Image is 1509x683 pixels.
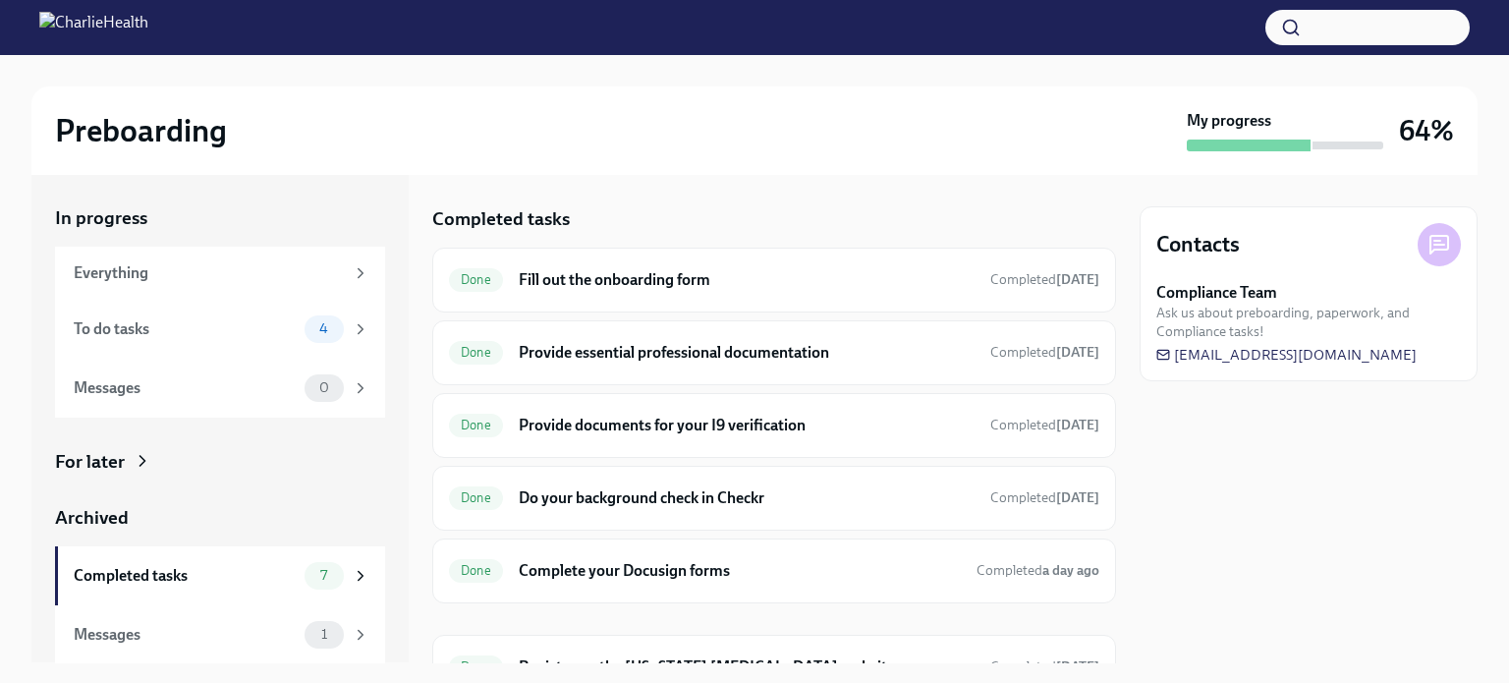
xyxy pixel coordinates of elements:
strong: [DATE] [1056,417,1099,433]
span: Ask us about preboarding, paperwork, and Compliance tasks! [1156,304,1461,341]
span: 4 [307,321,340,336]
h6: Complete your Docusign forms [519,560,961,582]
span: Done [449,345,503,360]
h2: Preboarding [55,111,227,150]
a: Messages1 [55,605,385,664]
span: August 27th, 2025 11:01 [977,561,1099,580]
span: Completed [990,658,1099,675]
a: DoneProvide essential professional documentationCompleted[DATE] [449,337,1099,369]
a: DoneComplete your Docusign formsCompleteda day ago [449,555,1099,587]
span: Done [449,563,503,578]
span: Done [449,272,503,287]
span: August 27th, 2025 13:50 [990,270,1099,289]
strong: Compliance Team [1156,282,1277,304]
span: Completed [990,344,1099,361]
span: 0 [307,380,341,395]
a: To do tasks4 [55,300,385,359]
span: August 27th, 2025 14:06 [990,416,1099,434]
span: Done [449,418,503,432]
span: Done [449,659,503,674]
strong: a day ago [1042,562,1099,579]
h3: 64% [1399,113,1454,148]
h6: Do your background check in Checkr [519,487,975,509]
span: Completed [990,489,1099,506]
span: August 27th, 2025 14:09 [990,488,1099,507]
strong: [DATE] [1056,271,1099,288]
h6: Fill out the onboarding form [519,269,975,291]
a: Completed tasks7 [55,546,385,605]
div: Messages [74,624,297,646]
h6: Register on the [US_STATE] [MEDICAL_DATA] website [519,656,975,678]
strong: My progress [1187,110,1271,132]
span: 7 [308,568,339,583]
img: CharlieHealth [39,12,148,43]
a: [EMAIL_ADDRESS][DOMAIN_NAME] [1156,345,1417,365]
h4: Contacts [1156,230,1240,259]
span: Completed [990,271,1099,288]
a: For later [55,449,385,475]
span: Completed [977,562,1099,579]
div: For later [55,449,125,475]
div: Completed tasks [74,565,297,587]
h5: Completed tasks [432,206,570,232]
a: Archived [55,505,385,531]
a: DoneProvide documents for your I9 verificationCompleted[DATE] [449,410,1099,441]
strong: [DATE] [1056,344,1099,361]
a: DoneFill out the onboarding formCompleted[DATE] [449,264,1099,296]
a: Everything [55,247,385,300]
span: August 27th, 2025 14:01 [990,343,1099,362]
a: Messages0 [55,359,385,418]
div: Messages [74,377,297,399]
h6: Provide essential professional documentation [519,342,975,364]
span: Done [449,490,503,505]
strong: [DATE] [1056,489,1099,506]
a: DoneDo your background check in CheckrCompleted[DATE] [449,483,1099,514]
div: To do tasks [74,318,297,340]
span: Completed [990,417,1099,433]
a: In progress [55,205,385,231]
div: Everything [74,262,344,284]
span: August 27th, 2025 14:28 [990,657,1099,676]
a: DoneRegister on the [US_STATE] [MEDICAL_DATA] websiteCompleted[DATE] [449,652,1099,683]
h6: Provide documents for your I9 verification [519,415,975,436]
strong: [DATE] [1056,658,1099,675]
span: 1 [309,627,339,642]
